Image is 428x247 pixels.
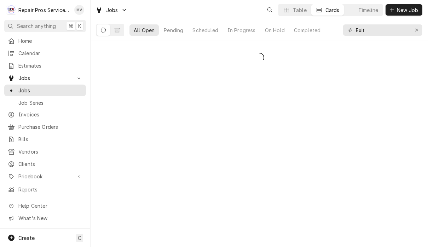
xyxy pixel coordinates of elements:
span: Calendar [18,50,82,57]
div: MV [74,5,84,15]
span: C [78,234,81,242]
input: Keyword search [356,24,409,36]
a: Bills [4,133,86,145]
a: Go to Help Center [4,200,86,212]
span: Create [18,235,35,241]
a: Go to What's New [4,212,86,224]
span: Jobs [18,74,72,82]
span: New Job [395,6,420,14]
a: Vendors [4,146,86,157]
span: Clients [18,160,82,168]
div: All Open [134,27,155,34]
button: Search anything⌘K [4,20,86,32]
a: Jobs [4,85,86,96]
a: Go to Jobs [93,4,130,16]
div: Completed [294,27,320,34]
div: R [6,5,16,15]
a: Clients [4,158,86,170]
button: New Job [386,4,422,16]
div: Cards [325,6,340,14]
div: Timeline [358,6,378,14]
div: Mindy Volker's Avatar [74,5,84,15]
span: Jobs [106,6,118,14]
span: Invoices [18,111,82,118]
a: Go to Jobs [4,72,86,84]
a: Purchase Orders [4,121,86,133]
span: Estimates [18,62,82,69]
div: On Hold [265,27,285,34]
div: Repair Pros Services Inc's Avatar [6,5,16,15]
span: Home [18,37,82,45]
span: Reports [18,186,82,193]
a: Estimates [4,60,86,71]
button: Erase input [411,24,422,36]
span: Job Series [18,99,82,107]
a: Job Series [4,97,86,109]
span: Search anything [17,22,56,30]
a: Calendar [4,47,86,59]
div: In Progress [227,27,256,34]
div: Repair Pros Services Inc [18,6,70,14]
span: Purchase Orders [18,123,82,131]
span: Pricebook [18,173,72,180]
span: Vendors [18,148,82,155]
div: Scheduled [192,27,218,34]
span: Jobs [18,87,82,94]
a: Home [4,35,86,47]
a: Reports [4,184,86,195]
div: All Open Jobs List Loading [91,50,428,65]
span: Bills [18,136,82,143]
span: ⌘ [68,22,73,30]
span: Loading... [254,50,264,65]
div: Pending [164,27,183,34]
a: Go to Pricebook [4,171,86,182]
a: Invoices [4,109,86,120]
span: K [78,22,81,30]
div: Table [293,6,307,14]
span: What's New [18,214,82,222]
button: Open search [264,4,276,16]
span: Help Center [18,202,82,209]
